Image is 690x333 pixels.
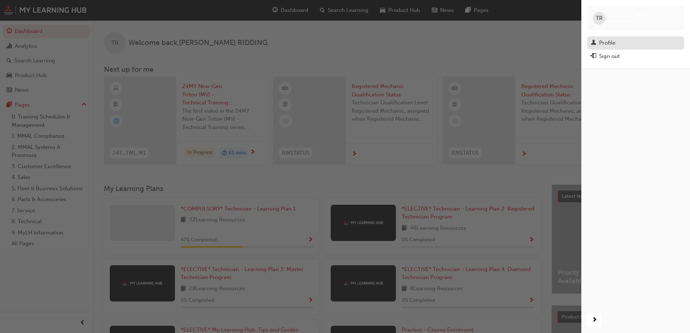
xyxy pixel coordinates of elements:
[599,39,615,47] div: Profile
[609,18,637,25] span: 0005864011
[587,50,684,63] button: Sign out
[609,12,676,18] span: [PERSON_NAME] RIDDING
[592,316,597,325] span: next-icon
[587,36,684,50] a: Profile
[591,53,596,60] span: exit-icon
[591,40,596,46] span: man-icon
[599,52,620,61] div: Sign out
[596,14,603,22] span: TR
